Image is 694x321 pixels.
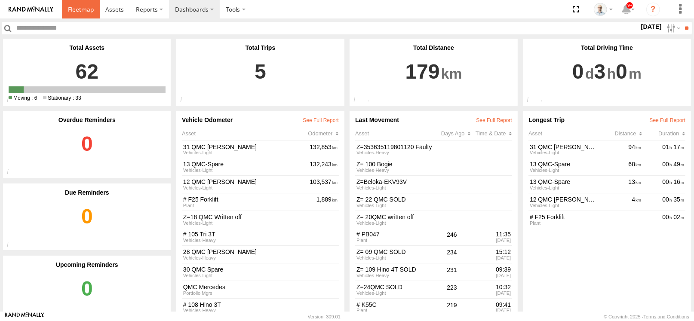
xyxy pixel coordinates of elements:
div: Vehicles-Light [530,168,598,173]
div: Plant [530,221,598,226]
div: 132,853 [309,142,339,156]
a: Terms and Conditions [644,314,689,319]
div: 234 [435,247,469,261]
a: # K55C [356,301,433,309]
div: © Copyright 2025 - [604,314,689,319]
img: rand-logo.svg [9,6,53,12]
div: Total distance travelled by assets [350,96,368,106]
div: Total Distance [355,44,512,51]
div: View Group Details [183,273,335,278]
span: 49 [674,161,685,168]
div: Total number of due reminder notifications generated from your asset reminders [3,241,21,251]
a: Z=353635119801120 Faulty [356,144,433,151]
div: [DATE] [470,256,511,260]
a: # 105 Tri 3T [183,231,335,238]
div: Due Reminders [9,189,166,196]
div: Total completed Trips within the selected period [176,96,195,106]
div: Total Trips [182,44,339,51]
a: Z=Beloka-EKV93V [356,178,433,186]
div: Asset [355,130,441,137]
div: Vehicles-Light [356,203,433,208]
div: Click to Sort [308,130,339,137]
div: 09:39 [470,266,511,273]
div: Asset [528,130,599,137]
span: 00 [663,214,672,220]
div: 11:35 [470,231,511,238]
div: Click to Sort [599,130,642,137]
a: Z=18 QMC Written off [183,214,335,221]
span: 01 [663,144,672,150]
div: Vehicles-Light [356,221,433,226]
div: Plant [356,238,433,243]
div: [DATE] [470,291,511,296]
div: Overdue Reminders [9,116,166,123]
a: 28 QMC [PERSON_NAME] [183,248,335,256]
div: 103,537 [309,177,339,191]
div: Click to Sort [441,130,476,137]
a: 30 QMC Spare [183,266,335,273]
a: # 108 Hino 3T [183,301,335,309]
label: [DATE] [639,22,663,31]
div: Vehicles-Light [356,186,433,190]
div: 10:32 [470,284,511,291]
span: 0 [616,51,642,92]
span: 02 [674,214,685,220]
div: 246 [435,230,469,244]
div: [DATE] [470,273,511,278]
a: # PB047 [356,231,433,238]
div: Vehicles-Light [530,203,598,208]
div: 219 [435,300,469,314]
div: 223 [435,282,469,297]
a: QMC Mercedes [183,284,335,291]
div: View Group Details [183,238,335,243]
div: Longest Trip [528,116,685,123]
div: View Group Details [183,168,307,173]
a: 12 QMC [PERSON_NAME] [530,196,598,203]
div: 13 [599,177,642,191]
span: 33 [43,95,81,101]
a: Z= 109 Hino 4T SOLD [356,266,433,273]
a: # F25 Forklift [183,196,314,203]
label: Search Filter Options [663,22,682,34]
div: Click to Sort [642,130,685,137]
div: Total Assets [9,44,166,51]
a: 13 QMC-Spare [530,161,598,168]
a: 62 [9,51,166,84]
span: 3 [594,51,616,92]
span: 00 [663,161,672,168]
div: Last Movement [355,116,512,123]
a: Visit our Website [5,312,44,321]
div: Total Driving Time [528,44,685,51]
a: 0 [9,268,166,317]
div: Vehicles-Heavy [356,150,433,155]
a: 179 [355,51,512,84]
div: Asset [182,130,308,137]
div: View Group Details [183,221,335,226]
div: Click to Sort [476,130,512,137]
div: Vehicles-Light [356,256,433,260]
a: # F25 Forklift [530,214,598,221]
div: 4 [599,195,642,209]
a: 0 3 0 [528,51,685,84]
div: Vehicles-Heavy [356,273,433,278]
a: 31 QMC [PERSON_NAME] [530,144,598,151]
a: 31 QMC [PERSON_NAME] [183,144,307,151]
a: Z= 20QMC written off [356,214,433,221]
a: Z= 100 Bogie [356,161,433,168]
a: 13 QMC-Spare [183,161,307,168]
a: 13 QMC-Spare [530,178,598,186]
a: Z= 09 QMC SOLD [356,248,433,256]
a: 0 [9,196,166,245]
div: Version: 309.01 [308,314,341,319]
div: View Group Details [183,308,335,313]
a: 5 [182,51,339,84]
span: 35 [674,196,685,203]
div: 231 [435,265,469,279]
div: [DATE] [470,238,511,243]
span: 00 [663,196,672,203]
div: Total number of overdue notifications generated from your asset reminders [3,168,21,178]
span: 6 [9,95,37,101]
div: Vehicles-Light [356,291,433,296]
div: View Group Details [183,150,307,155]
div: Total Active/Deployed Assets [3,96,21,106]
